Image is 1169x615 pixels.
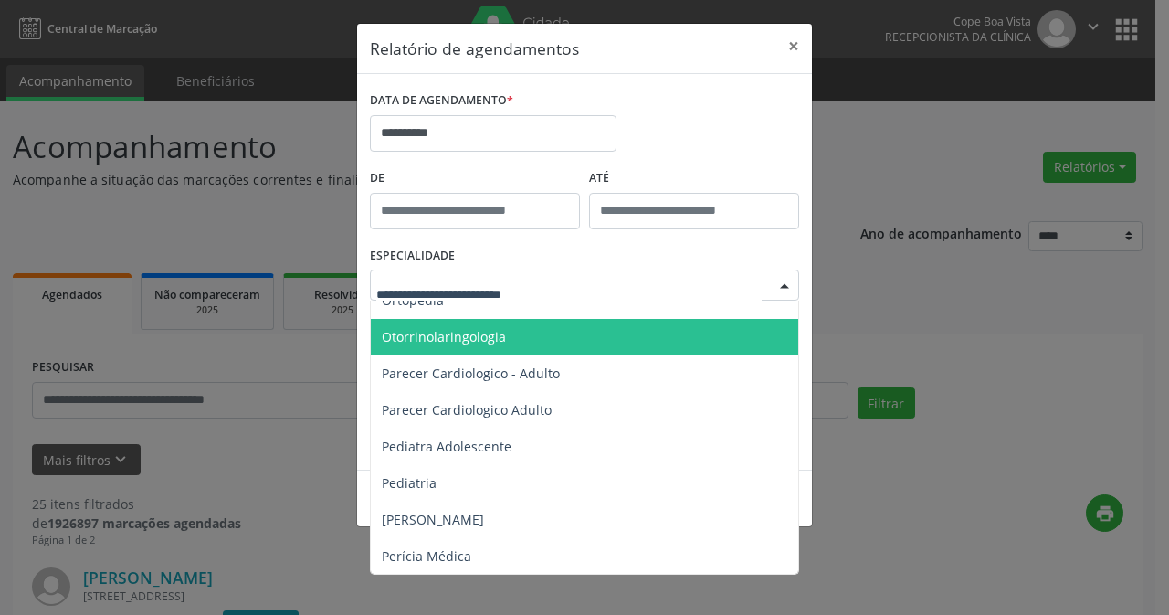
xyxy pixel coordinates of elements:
[775,24,812,69] button: Close
[382,365,560,382] span: Parecer Cardiologico - Adulto
[370,87,513,115] label: DATA DE AGENDAMENTO
[382,401,552,419] span: Parecer Cardiologico Adulto
[370,37,579,60] h5: Relatório de agendamentos
[382,292,444,309] span: Ortopedia
[382,328,506,345] span: Otorrinolaringologia
[370,242,455,270] label: ESPECIALIDADE
[382,547,471,565] span: Perícia Médica
[382,511,484,528] span: [PERSON_NAME]
[370,164,580,193] label: De
[382,438,511,455] span: Pediatra Adolescente
[382,474,437,492] span: Pediatria
[589,164,799,193] label: ATÉ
